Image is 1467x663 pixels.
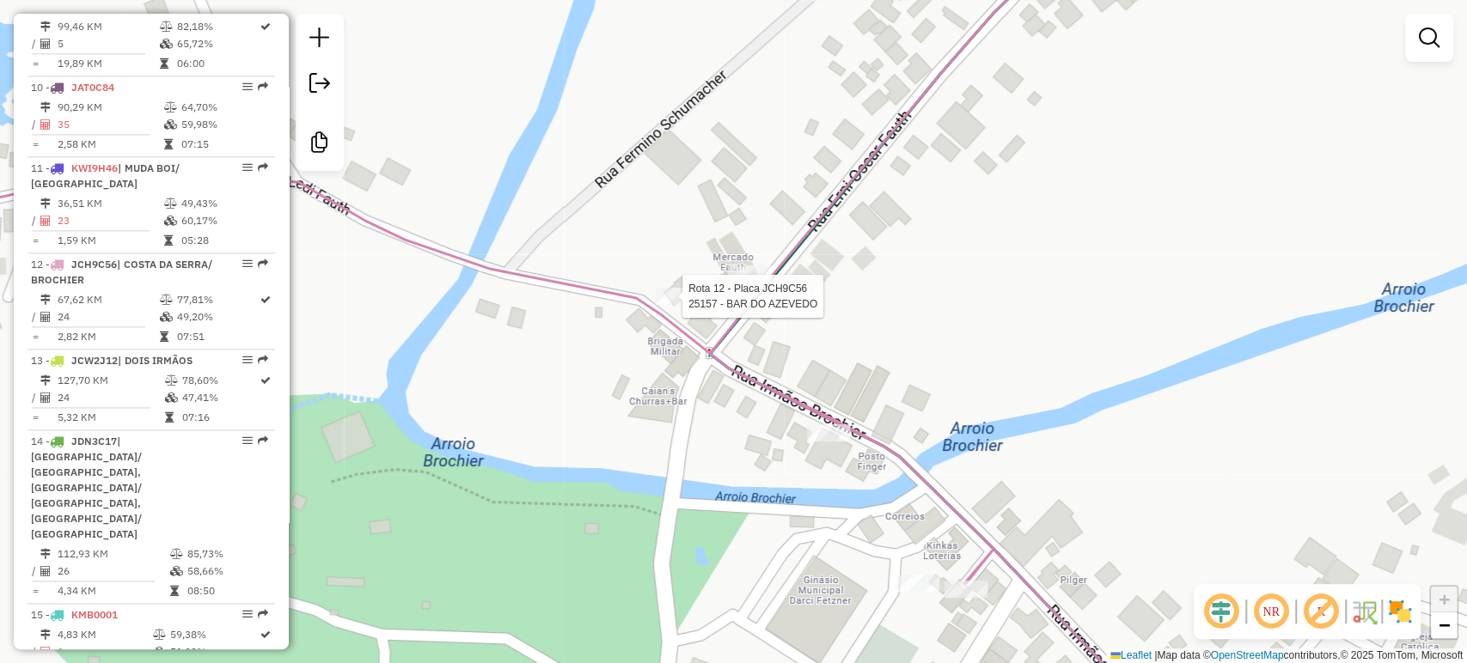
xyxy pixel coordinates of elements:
td: = [31,409,40,426]
td: 24 [57,308,158,325]
span: | COSTA DA SERRA/ BROCHIER [31,258,212,286]
td: 5 [57,35,158,52]
td: 59,98% [180,116,267,133]
a: Criar modelo [303,125,337,164]
td: 99,46 KM [57,18,158,35]
td: 85,73% [186,545,268,563]
td: 49,43% [180,195,267,212]
i: % de utilização do peso [159,295,172,305]
i: Rota otimizada [260,21,271,32]
td: 1 [57,643,152,660]
span: JAT0C84 [71,81,114,94]
em: Opções [242,82,253,92]
i: Total de Atividades [40,216,51,226]
i: Rota otimizada [260,630,271,640]
a: Exibir filtros [1412,21,1446,55]
td: = [31,328,40,345]
td: / [31,212,40,229]
i: % de utilização do peso [165,375,178,386]
td: 90,29 KM [57,99,163,116]
td: 82,18% [175,18,259,35]
i: Total de Atividades [40,119,51,130]
td: 59,38% [169,626,259,643]
img: Fluxo de ruas [1350,598,1378,625]
em: Opções [242,355,253,365]
td: 77,81% [175,291,259,308]
td: 2,58 KM [57,136,163,153]
span: JCH9C56 [71,258,117,271]
i: Tempo total em rota [164,235,173,246]
i: % de utilização da cubagem [159,39,172,49]
td: = [31,232,40,249]
td: = [31,136,40,153]
a: OpenStreetMap [1211,649,1284,661]
td: 36,51 KM [57,195,163,212]
em: Rota exportada [258,162,268,173]
span: − [1439,614,1450,636]
i: % de utilização do peso [164,102,177,113]
i: Total de Atividades [40,312,51,322]
i: % de utilização da cubagem [153,647,166,657]
span: 10 - [31,81,114,94]
td: 35 [57,116,163,133]
i: Distância Total [40,630,51,640]
td: 05:28 [180,232,267,249]
em: Rota exportada [258,435,268,446]
i: % de utilização da cubagem [164,119,177,130]
td: 06:00 [175,55,259,72]
td: 4,34 KM [57,582,169,599]
em: Rota exportada [258,82,268,92]
span: | DOIS IRMÃOS [118,354,193,367]
a: Nova sessão e pesquisa [303,21,337,59]
td: 23 [57,212,163,229]
i: Rota otimizada [260,295,271,305]
td: 67,62 KM [57,291,158,308]
i: Tempo total em rota [159,331,168,342]
td: 24 [57,389,164,406]
span: | [GEOGRAPHIC_DATA]/ [GEOGRAPHIC_DATA], [GEOGRAPHIC_DATA]/ [GEOGRAPHIC_DATA], [GEOGRAPHIC_DATA]/ ... [31,435,142,540]
span: 13 - [31,354,193,367]
i: % de utilização da cubagem [165,392,178,403]
em: Opções [242,435,253,446]
td: 127,70 KM [57,372,164,389]
i: % de utilização da cubagem [170,566,183,576]
em: Opções [242,609,253,619]
td: 07:16 [181,409,259,426]
td: 4,83 KM [57,626,152,643]
td: 65,72% [175,35,259,52]
i: % de utilização do peso [170,549,183,559]
td: 5,32 KM [57,409,164,426]
a: Exportar sessão [303,66,337,105]
td: / [31,389,40,406]
em: Opções [242,259,253,269]
span: 14 - [31,435,142,540]
em: Rota exportada [258,355,268,365]
td: / [31,308,40,325]
i: Total de Atividades [40,566,51,576]
i: Distância Total [40,102,51,113]
em: Opções [242,162,253,173]
td: = [31,55,40,72]
img: Exibir/Ocultar setores [1386,598,1414,625]
td: 51,03% [169,643,259,660]
em: Rota exportada [258,259,268,269]
i: % de utilização do peso [164,198,177,209]
i: Total de Atividades [40,39,51,49]
span: KWI9H46 [71,161,118,174]
i: Tempo total em rota [164,139,173,149]
td: 08:50 [186,582,268,599]
td: 60,17% [180,212,267,229]
td: 47,41% [181,389,259,406]
div: Map data © contributors,© 2025 TomTom, Microsoft [1106,648,1467,663]
i: % de utilização da cubagem [164,216,177,226]
td: / [31,35,40,52]
td: 78,60% [181,372,259,389]
i: Distância Total [40,375,51,386]
td: / [31,643,40,660]
span: | [1154,649,1157,661]
span: 15 - [31,608,118,621]
i: Distância Total [40,21,51,32]
i: Total de Atividades [40,392,51,403]
a: Zoom in [1431,587,1457,612]
a: Leaflet [1110,649,1152,661]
